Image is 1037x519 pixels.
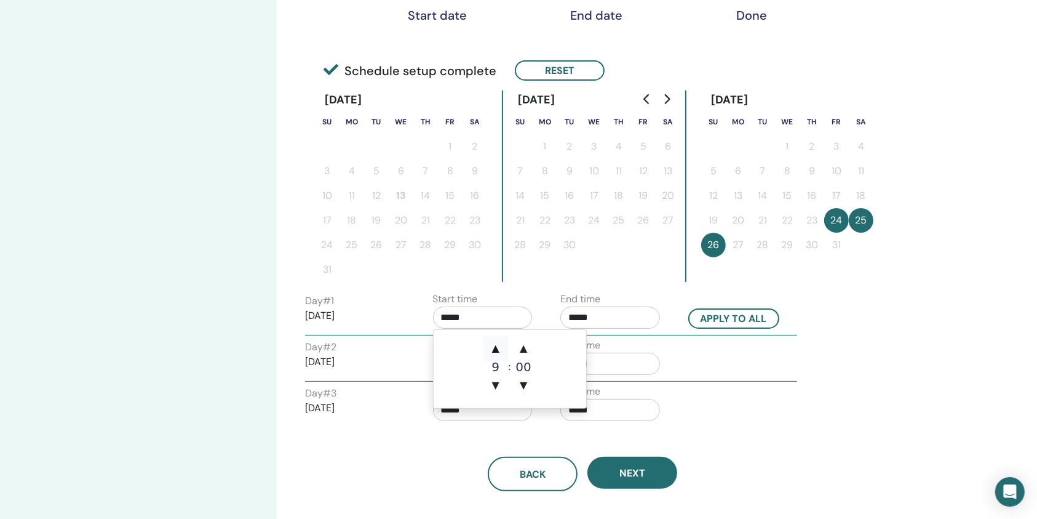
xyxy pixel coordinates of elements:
button: 2 [800,134,824,159]
p: [DATE] [305,401,405,416]
button: 28 [508,233,533,257]
button: 4 [849,134,873,159]
button: Apply to all [688,308,779,329]
div: 9 [483,361,508,373]
button: 22 [533,208,557,233]
span: Schedule setup complete [324,62,496,80]
button: 13 [389,183,413,208]
button: 15 [533,183,557,208]
p: [DATE] [305,308,405,323]
button: 15 [438,183,463,208]
th: Sunday [508,110,533,134]
button: 23 [463,208,487,233]
button: 12 [701,183,726,208]
div: : [508,336,511,398]
button: 9 [557,159,582,183]
button: 21 [508,208,533,233]
button: 15 [775,183,800,208]
button: 6 [656,134,680,159]
button: 22 [438,208,463,233]
button: 24 [315,233,340,257]
button: Reset [515,60,605,81]
button: 30 [463,233,487,257]
button: 8 [775,159,800,183]
button: 1 [533,134,557,159]
th: Tuesday [364,110,389,134]
th: Sunday [315,110,340,134]
button: 3 [582,134,606,159]
button: 3 [824,134,849,159]
button: 25 [849,208,873,233]
label: Day # 1 [305,294,334,308]
button: Next [587,457,677,489]
button: 8 [533,159,557,183]
th: Thursday [800,110,824,134]
button: 16 [800,183,824,208]
th: Tuesday [750,110,775,134]
button: 3 [315,159,340,183]
button: 13 [656,159,680,183]
button: 29 [438,233,463,257]
button: 7 [750,159,775,183]
th: Sunday [701,110,726,134]
span: ▲ [483,336,508,361]
button: 31 [824,233,849,257]
button: 24 [824,208,849,233]
th: Wednesday [582,110,606,134]
button: 19 [701,208,726,233]
div: Start date [407,8,468,23]
button: 12 [364,183,389,208]
button: 28 [750,233,775,257]
div: Done [721,8,782,23]
p: [DATE] [305,355,405,369]
th: Thursday [413,110,438,134]
button: 10 [315,183,340,208]
button: 11 [606,159,631,183]
span: Back [520,468,546,481]
button: 27 [726,233,750,257]
button: 16 [463,183,487,208]
th: Friday [824,110,849,134]
th: Tuesday [557,110,582,134]
button: 26 [631,208,656,233]
button: 19 [364,208,389,233]
span: Next [619,467,645,480]
button: 5 [701,159,726,183]
div: End date [565,8,627,23]
button: 2 [557,134,582,159]
th: Monday [340,110,364,134]
th: Wednesday [389,110,413,134]
button: Go to next month [657,87,677,111]
button: 18 [606,183,631,208]
button: 10 [582,159,606,183]
button: 31 [315,257,340,282]
button: 2 [463,134,487,159]
button: 14 [750,183,775,208]
button: 30 [557,233,582,257]
button: 24 [582,208,606,233]
th: Friday [631,110,656,134]
button: 6 [726,159,750,183]
button: 9 [800,159,824,183]
div: [DATE] [315,91,372,110]
th: Monday [726,110,750,134]
th: Saturday [656,110,680,134]
button: 30 [800,233,824,257]
button: 21 [750,208,775,233]
button: 18 [849,183,873,208]
button: 21 [413,208,438,233]
button: 20 [389,208,413,233]
button: 12 [631,159,656,183]
button: 25 [606,208,631,233]
label: Day # 3 [305,386,336,401]
button: 14 [508,183,533,208]
button: Go to previous month [637,87,657,111]
button: 17 [582,183,606,208]
button: 1 [438,134,463,159]
button: 17 [315,208,340,233]
button: 5 [364,159,389,183]
button: 10 [824,159,849,183]
button: 4 [606,134,631,159]
button: 19 [631,183,656,208]
button: 28 [413,233,438,257]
